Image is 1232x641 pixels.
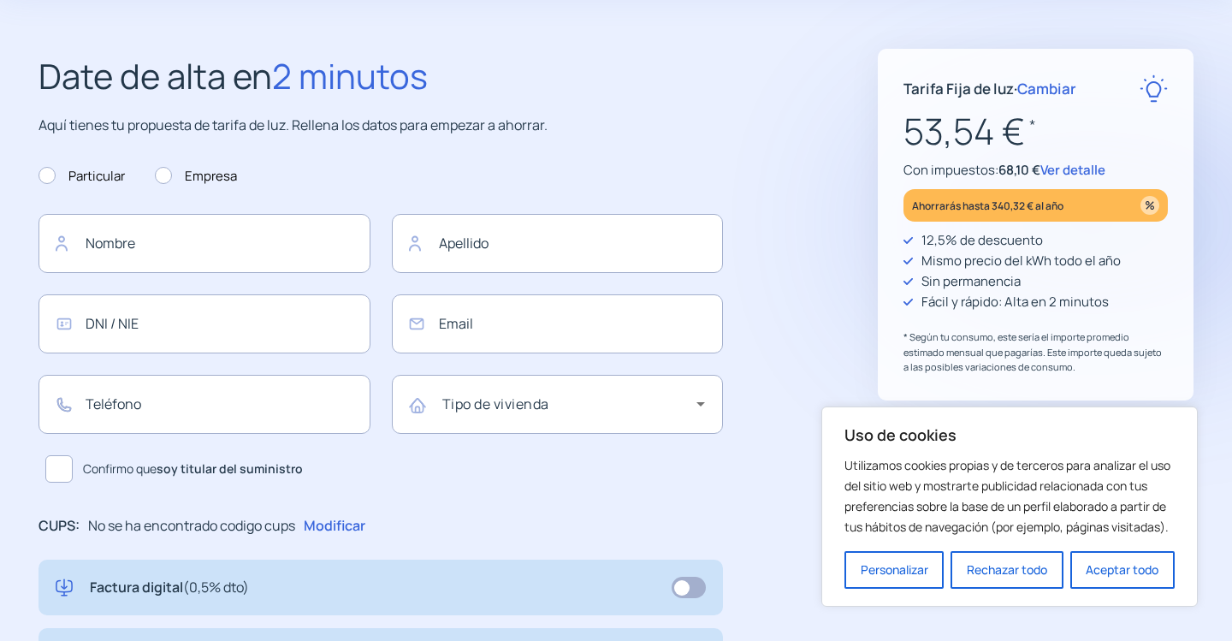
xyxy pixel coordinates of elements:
h2: Date de alta en [38,49,723,104]
span: Ver detalle [1040,161,1105,179]
p: Uso de cookies [844,424,1175,445]
img: rate-E.svg [1140,74,1168,103]
img: percentage_icon.svg [1140,196,1159,215]
p: No se ha encontrado codigo cups [88,515,295,537]
div: Uso de cookies [821,407,1198,607]
button: Rechazar todo [951,551,1063,589]
span: 68,10 € [998,161,1040,179]
p: Ahorrarás hasta 340,32 € al año [912,196,1063,216]
span: Cambiar [1017,79,1076,98]
span: 2 minutos [272,52,428,99]
button: Aceptar todo [1070,551,1175,589]
p: CUPS: [38,515,80,537]
b: soy titular del suministro [157,460,303,477]
p: Utilizamos cookies propias y de terceros para analizar el uso del sitio web y mostrarte publicida... [844,455,1175,537]
img: digital-invoice.svg [56,577,73,599]
label: Empresa [155,166,237,187]
span: (0,5% dto) [183,578,249,596]
p: Sin permanencia [921,271,1021,292]
label: Particular [38,166,125,187]
button: Personalizar [844,551,944,589]
p: Fácil y rápido: Alta en 2 minutos [921,292,1109,312]
p: 53,54 € [903,103,1168,160]
p: Tarifa Fija de luz · [903,77,1076,100]
p: Mismo precio del kWh todo el año [921,251,1121,271]
p: Con impuestos: [903,160,1168,181]
p: * Según tu consumo, este sería el importe promedio estimado mensual que pagarías. Este importe qu... [903,329,1168,375]
p: 12,5% de descuento [921,230,1043,251]
p: Modificar [304,515,365,537]
p: Factura digital [90,577,249,599]
mat-label: Tipo de vivienda [442,395,549,413]
span: Confirmo que [83,460,303,478]
p: Aquí tienes tu propuesta de tarifa de luz. Rellena los datos para empezar a ahorrar. [38,115,723,137]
